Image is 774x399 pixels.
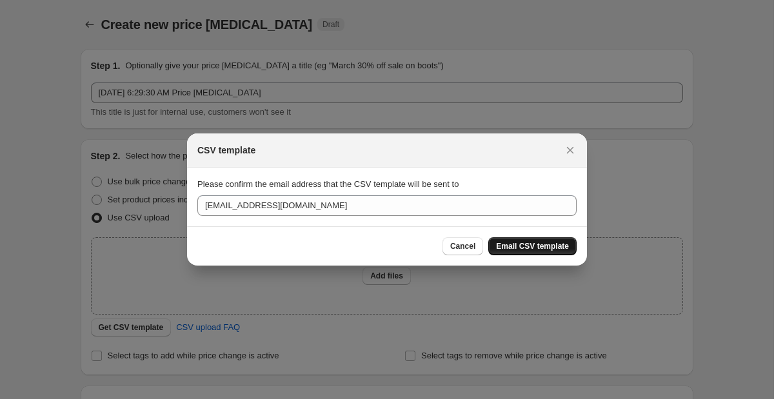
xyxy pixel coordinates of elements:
h2: CSV template [197,144,255,157]
span: Email CSV template [496,241,569,251]
button: Email CSV template [488,237,577,255]
button: Close [561,141,579,159]
span: Cancel [450,241,475,251]
span: Please confirm the email address that the CSV template will be sent to [197,179,459,189]
button: Cancel [442,237,483,255]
